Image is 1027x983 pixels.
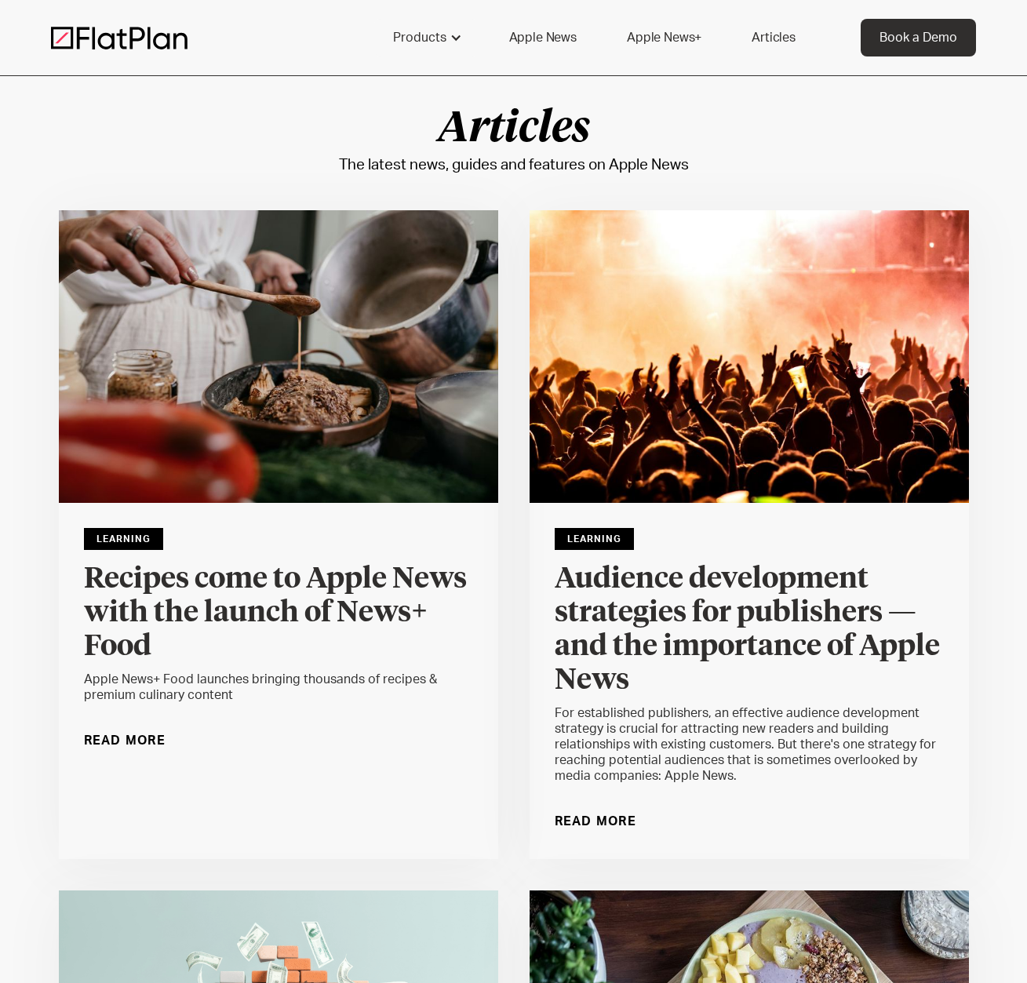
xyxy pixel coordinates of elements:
[84,672,473,703] div: Apple News+ Food launches bringing thousands of recipes & premium culinary content
[84,562,473,664] h4: Recipes come to Apple News with the launch of News+ Food
[880,28,957,47] div: Book a Demo
[438,108,590,151] em: Articles
[374,19,478,56] div: Products
[555,528,634,550] div: Learning
[733,19,814,56] a: Articles
[393,28,446,47] div: Products
[555,562,944,697] h4: Audience development strategies for publishers — and the importance of Apple News
[84,562,473,672] a: Recipes come to Apple News with the launch of News+ Food
[555,809,637,834] a: Read More
[84,528,163,550] div: Learning
[84,728,166,753] a: Read More
[555,562,944,705] a: Audience development strategies for publishers — and the importance of Apple News
[555,705,944,784] div: For established publishers, an effective audience development strategy is crucial for attracting ...
[339,152,689,179] div: The latest news, guides and features on Apple News
[608,19,720,56] a: Apple News+
[490,19,595,56] a: Apple News
[861,19,976,56] a: Book a Demo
